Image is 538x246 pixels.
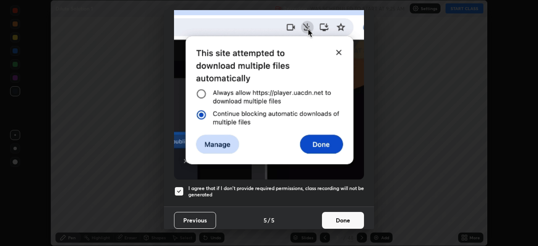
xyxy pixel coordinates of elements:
h4: 5 [271,216,274,225]
button: Previous [174,212,216,229]
h5: I agree that if I don't provide required permissions, class recording will not be generated [188,185,364,198]
h4: / [268,216,270,225]
h4: 5 [264,216,267,225]
button: Done [322,212,364,229]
